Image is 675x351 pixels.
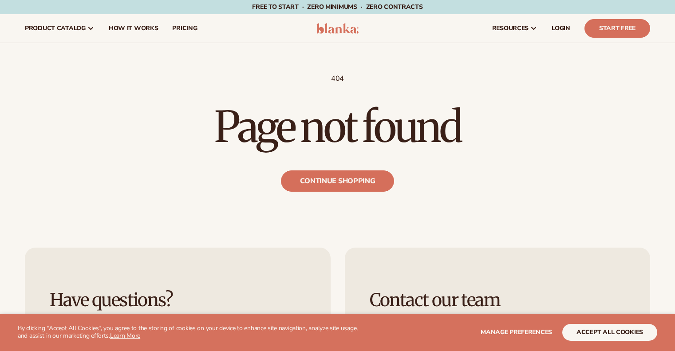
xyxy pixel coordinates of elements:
[562,324,657,341] button: accept all cookies
[25,106,650,148] h1: Page not found
[252,3,422,11] span: Free to start · ZERO minimums · ZERO contracts
[172,25,197,32] span: pricing
[102,14,166,43] a: How It Works
[552,25,570,32] span: LOGIN
[492,25,529,32] span: resources
[110,331,140,340] a: Learn More
[18,14,102,43] a: product catalog
[545,14,577,43] a: LOGIN
[584,19,650,38] a: Start Free
[485,14,545,43] a: resources
[165,14,204,43] a: pricing
[281,170,395,192] a: Continue shopping
[316,23,359,34] img: logo
[18,325,368,340] p: By clicking "Accept All Cookies", you agree to the storing of cookies on your device to enhance s...
[481,328,552,336] span: Manage preferences
[50,290,306,310] h3: Have questions?
[25,74,650,83] p: 404
[25,25,86,32] span: product catalog
[481,324,552,341] button: Manage preferences
[370,290,626,310] h3: Contact our team
[109,25,158,32] span: How It Works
